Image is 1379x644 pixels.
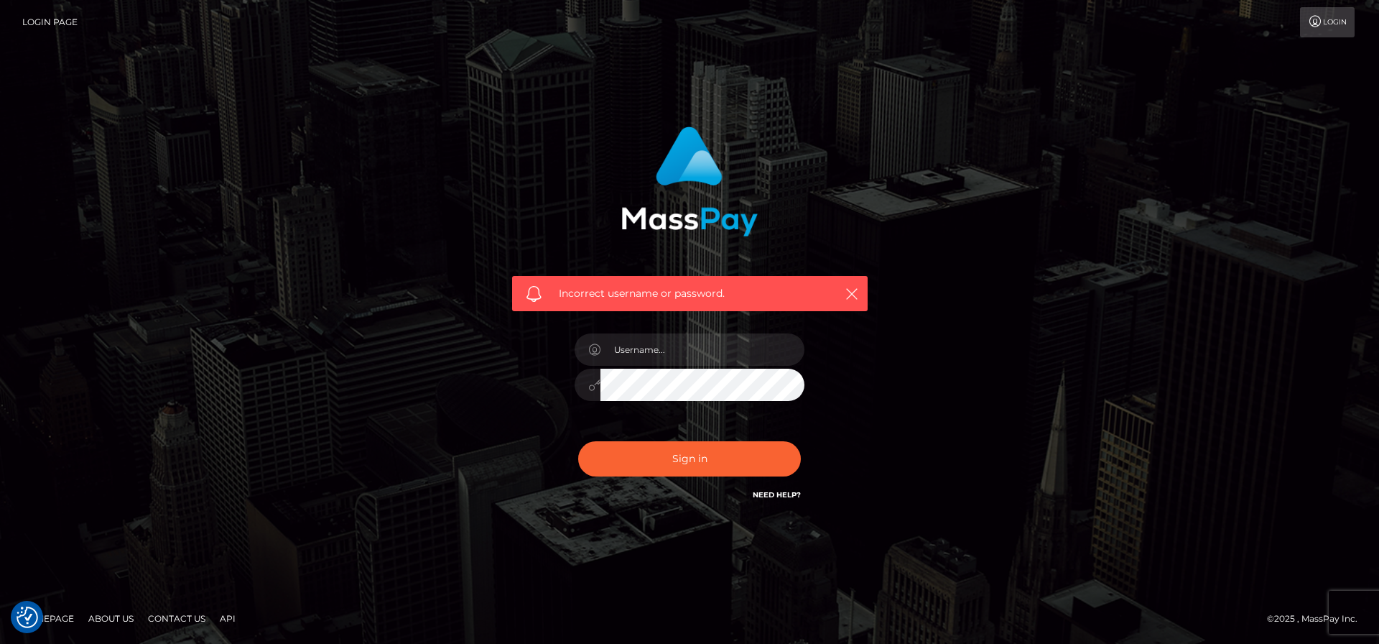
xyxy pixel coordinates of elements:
[142,607,211,630] a: Contact Us
[559,286,821,301] span: Incorrect username or password.
[621,126,758,236] img: MassPay Login
[753,490,801,500] a: Need Help?
[214,607,241,630] a: API
[83,607,139,630] a: About Us
[1267,611,1368,627] div: © 2025 , MassPay Inc.
[17,607,38,628] img: Revisit consent button
[22,7,78,37] a: Login Page
[600,333,804,366] input: Username...
[578,441,801,477] button: Sign in
[16,607,80,630] a: Homepage
[1300,7,1355,37] a: Login
[17,607,38,628] button: Consent Preferences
